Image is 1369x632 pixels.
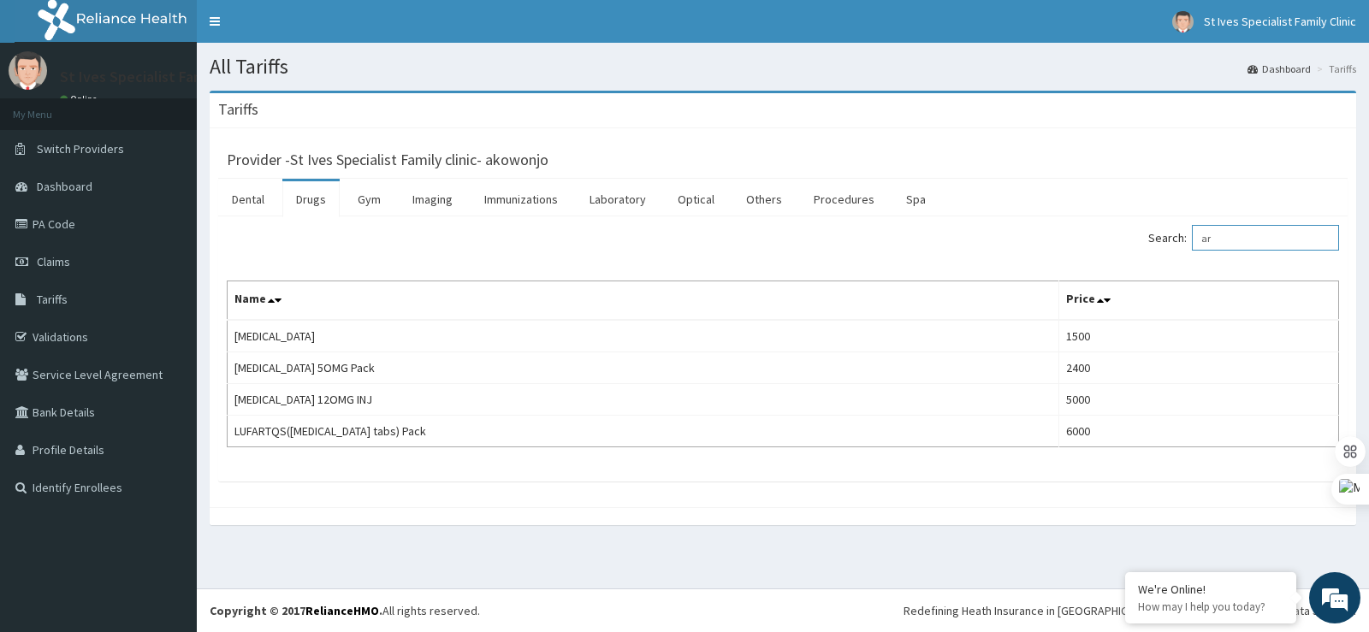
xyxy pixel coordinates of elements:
th: Price [1059,281,1339,321]
td: 6000 [1059,416,1339,447]
input: Search: [1192,225,1339,251]
a: Dashboard [1248,62,1311,76]
td: [MEDICAL_DATA] 12OMG INJ [228,384,1059,416]
a: Immunizations [471,181,572,217]
div: Minimize live chat window [281,9,322,50]
footer: All rights reserved. [197,588,1369,632]
div: We're Online! [1138,582,1283,597]
a: Others [732,181,796,217]
textarea: Type your message and hit 'Enter' [9,437,326,497]
a: Optical [664,181,728,217]
a: Imaging [399,181,466,217]
td: 1500 [1059,320,1339,352]
td: [MEDICAL_DATA] [228,320,1059,352]
p: St Ives Specialist Family Clinic [60,69,260,85]
div: Redefining Heath Insurance in [GEOGRAPHIC_DATA] using Telemedicine and Data Science! [904,602,1356,619]
td: [MEDICAL_DATA] 5OMG Pack [228,352,1059,384]
div: Chat with us now [89,96,287,118]
span: We're online! [99,200,236,373]
a: Dental [218,181,278,217]
a: Spa [892,181,939,217]
img: User Image [9,51,47,90]
span: Claims [37,254,70,269]
a: Gym [344,181,394,217]
img: d_794563401_company_1708531726252_794563401 [32,86,69,128]
a: Laboratory [576,181,660,217]
a: Drugs [282,181,340,217]
a: RelianceHMO [305,603,379,618]
label: Search: [1148,225,1339,251]
a: Online [60,93,101,105]
th: Name [228,281,1059,321]
img: User Image [1172,11,1194,32]
td: LUFARTQS([MEDICAL_DATA] tabs) Pack [228,416,1059,447]
span: Tariffs [37,292,68,307]
td: 2400 [1059,352,1339,384]
h3: Provider - St Ives Specialist Family clinic- akowonjo [227,152,548,168]
td: 5000 [1059,384,1339,416]
li: Tariffs [1313,62,1356,76]
p: How may I help you today? [1138,600,1283,614]
span: St Ives Specialist Family Clinic [1204,14,1356,29]
span: Switch Providers [37,141,124,157]
strong: Copyright © 2017 . [210,603,382,618]
h1: All Tariffs [210,56,1356,78]
h3: Tariffs [218,102,258,117]
a: Procedures [800,181,888,217]
span: Dashboard [37,179,92,194]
